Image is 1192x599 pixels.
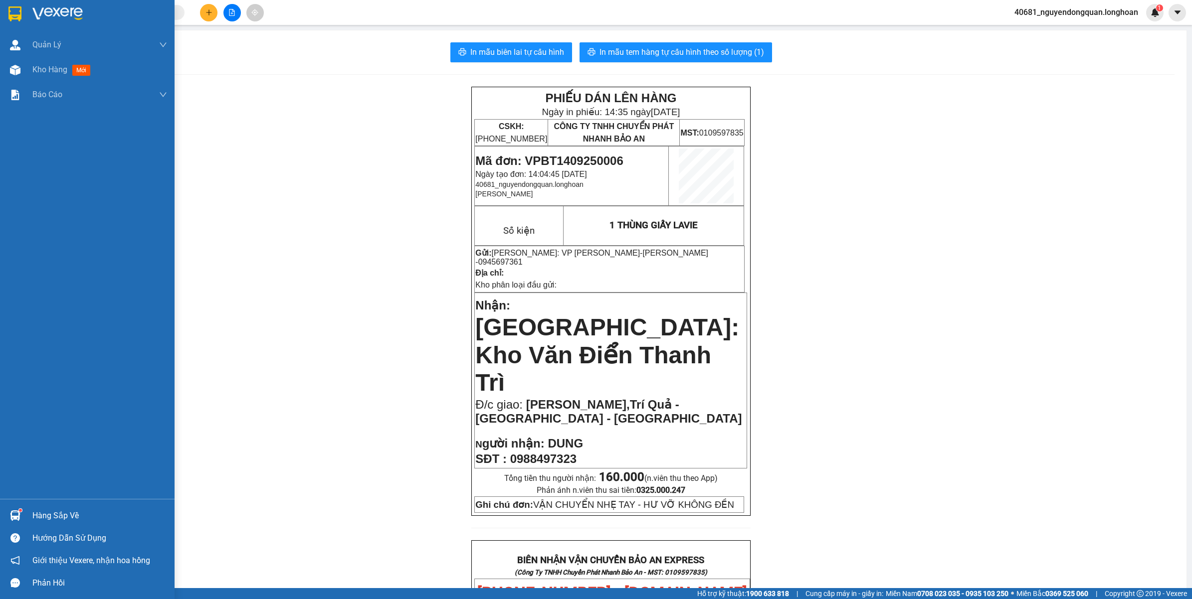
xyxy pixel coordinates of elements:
[475,439,544,449] strong: N
[246,4,264,21] button: aim
[475,398,742,425] span: [PERSON_NAME],Trí Quả - [GEOGRAPHIC_DATA] - [GEOGRAPHIC_DATA]
[475,452,507,465] strong: SĐT :
[548,437,583,450] span: DUNG
[599,46,764,58] span: In mẫu tem hàng tự cấu hình theo số lượng (1)
[32,576,167,591] div: Phản hồi
[1151,8,1160,17] img: icon-new-feature
[554,122,674,143] span: CÔNG TY TNHH CHUYỂN PHÁT NHANH BẢO AN
[475,249,708,266] span: [PERSON_NAME] -
[475,499,533,510] strong: Ghi chú đơn:
[475,249,708,266] span: -
[482,437,545,450] span: gười nhận:
[475,180,583,188] span: 40681_nguyendongquan.longhoan
[475,398,526,411] span: Đ/c giao:
[1011,592,1014,596] span: ⚪️
[223,4,241,21] button: file-add
[458,48,466,57] span: printer
[886,588,1008,599] span: Miền Nam
[580,42,772,62] button: printerIn mẫu tem hàng tự cấu hình theo số lượng (1)
[72,65,90,76] span: mới
[510,452,577,465] span: 0988497323
[504,473,718,483] span: Tổng tiền thu người nhận:
[159,41,167,49] span: down
[1158,4,1161,11] span: 1
[32,531,167,546] div: Hướng dẫn sử dụng
[545,91,676,105] strong: PHIẾU DÁN LÊN HÀNG
[1169,4,1186,21] button: caret-down
[32,554,150,567] span: Giới thiệu Vexere, nhận hoa hồng
[517,555,704,566] strong: BIÊN NHẬN VẬN CHUYỂN BẢO AN EXPRESS
[475,314,739,396] span: [GEOGRAPHIC_DATA]: Kho Văn Điển Thanh Trì
[475,281,557,289] span: Kho phân loại đầu gửi:
[599,473,718,483] span: (n.viên thu theo App)
[636,485,685,495] strong: 0325.000.247
[1006,6,1146,18] span: 40681_nguyendongquan.longhoan
[917,590,1008,598] strong: 0708 023 035 - 0935 103 250
[588,48,596,57] span: printer
[1016,588,1088,599] span: Miền Bắc
[1096,588,1097,599] span: |
[1045,590,1088,598] strong: 0369 525 060
[475,170,587,178] span: Ngày tạo đơn: 14:04:45 [DATE]
[1156,4,1163,11] sup: 1
[697,588,789,599] span: Hỗ trợ kỹ thuật:
[503,225,535,236] span: Số kiện
[228,9,235,16] span: file-add
[10,65,20,75] img: warehouse-icon
[10,578,20,588] span: message
[478,258,523,266] span: 0945697361
[475,499,734,510] span: VẬN CHUYỂN NHẸ TAY - HƯ VỠ KHÔNG ĐỀN
[680,129,743,137] span: 0109597835
[542,107,680,117] span: Ngày in phiếu: 14:35 ngày
[1173,8,1182,17] span: caret-down
[8,6,21,21] img: logo-vxr
[32,508,167,523] div: Hàng sắp về
[475,190,533,198] span: [PERSON_NAME]
[796,588,798,599] span: |
[475,249,491,257] strong: Gửi:
[10,40,20,50] img: warehouse-icon
[10,510,20,521] img: warehouse-icon
[599,470,644,484] strong: 160.000
[19,509,22,512] sup: 1
[651,107,680,117] span: [DATE]
[475,154,623,167] span: Mã đơn: VPBT1409250006
[475,299,510,312] span: Nhận:
[746,590,789,598] strong: 1900 633 818
[32,65,67,74] span: Kho hàng
[537,485,685,495] span: Phản ánh n.viên thu sai tiền:
[805,588,883,599] span: Cung cấp máy in - giấy in:
[10,533,20,543] span: question-circle
[1137,590,1144,597] span: copyright
[10,90,20,100] img: solution-icon
[470,46,564,58] span: In mẫu biên lai tự cấu hình
[32,38,61,51] span: Quản Lý
[492,249,640,257] span: [PERSON_NAME]: VP [PERSON_NAME]
[200,4,217,21] button: plus
[251,9,258,16] span: aim
[515,569,707,576] strong: (Công Ty TNHH Chuyển Phát Nhanh Bảo An - MST: 0109597835)
[609,220,698,231] span: 1 THÙNG GIẤY LAVIE
[499,122,524,131] strong: CSKH:
[680,129,699,137] strong: MST:
[475,122,547,143] span: [PHONE_NUMBER]
[159,91,167,99] span: down
[450,42,572,62] button: printerIn mẫu biên lai tự cấu hình
[205,9,212,16] span: plus
[10,556,20,565] span: notification
[32,88,62,101] span: Báo cáo
[475,269,504,277] strong: Địa chỉ:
